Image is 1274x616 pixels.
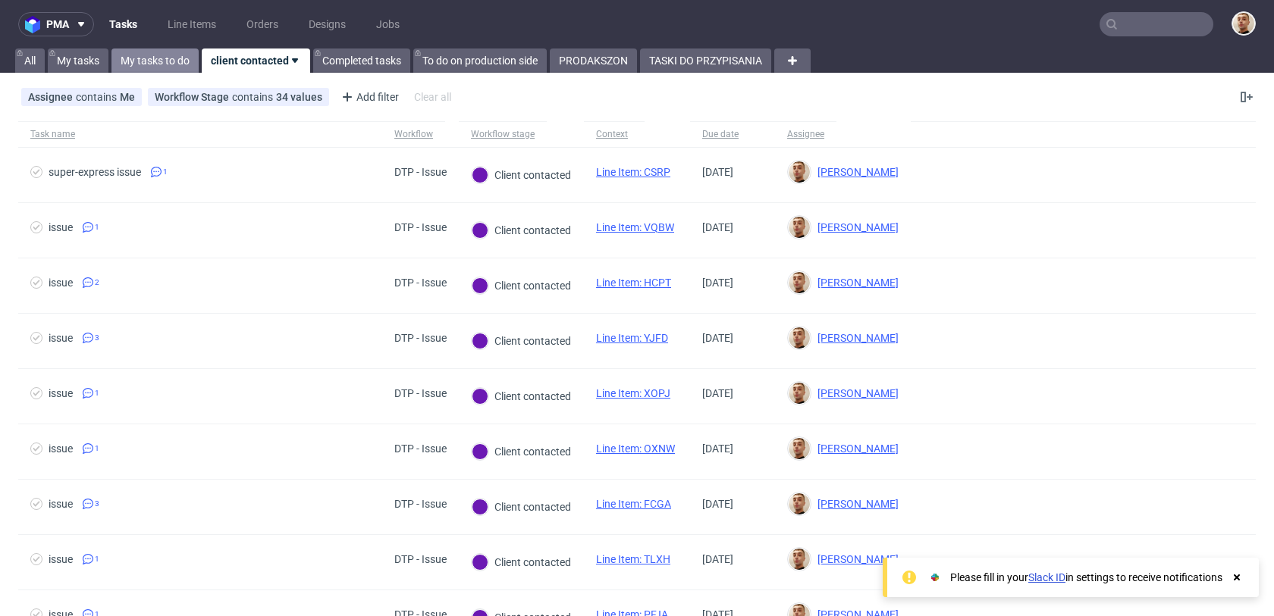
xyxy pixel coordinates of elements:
span: contains [232,91,276,103]
span: [PERSON_NAME] [811,332,899,344]
a: Line Item: OXNW [596,442,675,455]
img: Bartłomiej Leśniczuk [1233,13,1254,34]
div: Context [596,128,632,140]
a: Tasks [100,12,146,36]
span: [DATE] [702,498,733,510]
div: issue [49,498,73,510]
a: Line Item: FCGA [596,498,671,510]
div: Workflow stage [471,128,535,140]
span: [PERSON_NAME] [811,166,899,178]
span: [DATE] [702,221,733,233]
div: DTP - Issue [394,221,447,233]
a: PRODAKSZON [550,48,637,73]
div: DTP - Issue [394,277,447,289]
div: Clear all [411,86,454,108]
a: Line Items [158,12,225,36]
a: Line Item: HCPT [596,277,671,289]
div: 34 values [276,91,322,103]
span: [PERSON_NAME] [811,387,899,399]
span: [DATE] [702,442,733,455]
img: logo [25,16,46,33]
span: [DATE] [702,277,733,289]
span: 1 [95,221,99,233]
span: [DATE] [702,387,733,399]
div: super-express issue [49,166,141,178]
div: Me [120,91,135,103]
a: Designs [300,12,355,36]
img: Bartłomiej Leśniczuk [789,493,810,514]
img: Bartłomiej Leśniczuk [789,217,810,238]
a: Line Item: XOPJ [596,387,670,399]
a: My tasks [48,48,108,73]
span: contains [76,91,120,103]
a: Slack ID [1028,571,1065,583]
div: issue [49,553,73,565]
span: [PERSON_NAME] [811,277,899,289]
span: [DATE] [702,553,733,565]
div: Client contacted [472,222,571,239]
div: issue [49,277,73,289]
div: DTP - Issue [394,442,447,455]
div: Client contacted [472,333,571,349]
div: DTP - Issue [394,553,447,565]
div: DTP - Issue [394,166,447,178]
img: Bartłomiej Leśniczuk [789,272,810,293]
div: DTP - Issue [394,332,447,344]
a: My tasks to do [111,48,199,73]
div: DTP - Issue [394,498,447,510]
img: Bartłomiej Leśniczuk [789,549,810,570]
span: 1 [163,166,168,178]
span: Due date [702,128,763,141]
div: Client contacted [472,499,571,515]
a: All [15,48,45,73]
span: 2 [95,277,99,289]
div: Client contacted [472,554,571,571]
div: issue [49,221,73,233]
img: Bartłomiej Leśniczuk [789,161,810,183]
span: Workflow Stage [155,91,232,103]
a: client contacted [202,48,310,73]
a: Line Item: YJFD [596,332,668,344]
div: Add filter [335,85,402,109]
a: TASKI DO PRZYPISANIA [640,48,771,73]
div: Workflow [394,128,433,140]
div: Please fill in your in settings to receive notifications [950,570,1222,585]
div: Client contacted [472,443,571,460]
span: [PERSON_NAME] [811,553,899,565]
a: To do on production side [413,48,547,73]
a: Line Item: CSRP [596,166,670,178]
div: Client contacted [472,388,571,405]
span: 3 [95,332,99,344]
button: pma [18,12,94,36]
span: 1 [95,553,99,565]
a: Jobs [367,12,409,36]
span: pma [46,19,69,30]
img: Bartłomiej Leśniczuk [789,327,810,349]
div: Client contacted [472,277,571,294]
div: Client contacted [472,167,571,183]
span: [DATE] [702,332,733,344]
div: issue [49,387,73,399]
span: [PERSON_NAME] [811,498,899,510]
span: 3 [95,498,99,510]
img: Bartłomiej Leśniczuk [789,383,810,404]
div: Assignee [787,128,824,140]
div: DTP - Issue [394,387,447,399]
span: 1 [95,387,99,399]
img: Slack [927,570,943,585]
a: Line Item: TLXH [596,553,670,565]
a: Completed tasks [313,48,410,73]
span: [PERSON_NAME] [811,221,899,233]
span: 1 [95,442,99,455]
div: issue [49,332,73,344]
img: Bartłomiej Leśniczuk [789,438,810,459]
span: Assignee [28,91,76,103]
span: [PERSON_NAME] [811,442,899,455]
span: [DATE] [702,166,733,178]
a: Line Item: VQBW [596,221,674,233]
a: Orders [237,12,287,36]
span: Task name [30,128,370,141]
div: issue [49,442,73,455]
